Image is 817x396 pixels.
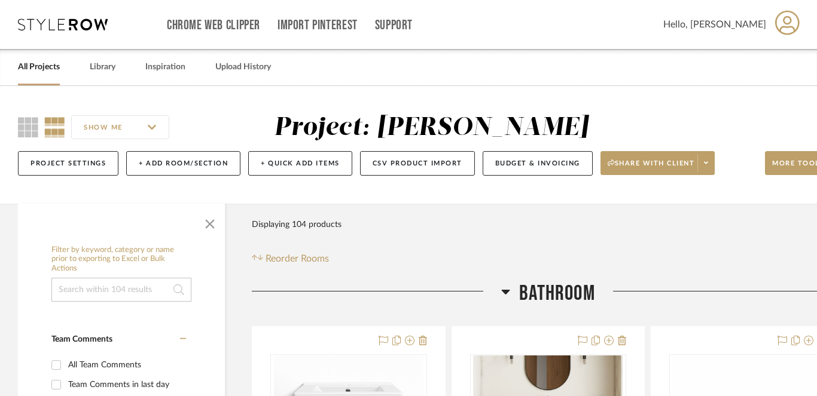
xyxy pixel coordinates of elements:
a: Upload History [215,59,271,75]
button: Project Settings [18,151,118,176]
button: Budget & Invoicing [483,151,593,176]
div: Project: [PERSON_NAME] [274,115,589,140]
a: Support [375,20,413,30]
span: Bathroom [519,281,595,306]
button: + Add Room/Section [126,151,240,176]
button: + Quick Add Items [248,151,352,176]
a: Chrome Web Clipper [167,20,260,30]
div: Team Comments in last day [68,375,183,394]
a: Inspiration [145,59,185,75]
a: Library [90,59,115,75]
div: Displaying 104 products [252,213,342,237]
a: Import Pinterest [278,20,358,30]
span: Reorder Rooms [266,251,329,266]
span: Team Comments [51,335,112,343]
h6: Filter by keyword, category or name prior to exporting to Excel or Bulk Actions [51,245,191,274]
button: CSV Product Import [360,151,475,176]
span: Hello, [PERSON_NAME] [663,17,766,32]
span: Share with client [608,159,695,177]
button: Reorder Rooms [252,251,329,266]
button: Close [198,210,222,234]
div: All Team Comments [68,355,183,374]
a: All Projects [18,59,60,75]
button: Share with client [600,151,715,175]
input: Search within 104 results [51,278,191,302]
